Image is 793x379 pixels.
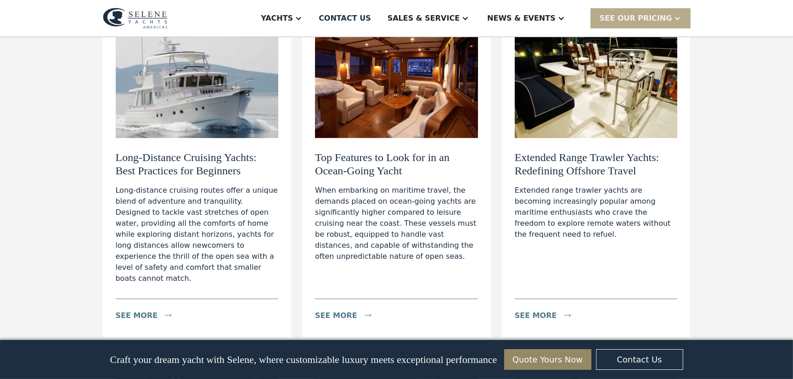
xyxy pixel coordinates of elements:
[261,13,293,24] div: Yachts
[302,22,491,338] a: Top Features to Look for in an Ocean-Going YachtWhen embarking on maritime travel, the demands pl...
[319,13,371,24] div: Contact US
[504,349,591,370] a: Quote Yours Now
[502,22,691,338] a: Extended Range Trawler Yachts: Redefining Offshore TravelExtended range trawler yachts are becomi...
[515,151,678,178] h2: Extended Range Trawler Yachts: Redefining Offshore Travel
[487,13,556,24] div: News & EVENTS
[110,354,497,366] p: Craft your dream yacht with Selene, where customizable luxury meets exceptional performance
[116,151,279,178] h2: Long-Distance Cruising Yachts: Best Practices for Beginners
[103,8,168,29] img: logo
[564,314,571,317] img: icon
[591,8,691,28] div: SEE Our Pricing
[515,310,557,321] div: see more
[315,310,357,321] div: see more
[515,185,678,240] div: Extended range trawler yachts are becoming increasingly popular among maritime enthusiasts who cr...
[388,13,460,24] div: Sales & Service
[365,314,371,317] img: icon
[103,22,292,338] a: Long-Distance Cruising Yachts: Best Practices for BeginnersLong-distance cruising routes offer a ...
[600,13,672,24] div: SEE Our Pricing
[596,349,683,370] a: Contact Us
[116,185,279,284] div: Long-distance cruising routes offer a unique blend of adventure and tranquility. Designed to tack...
[315,151,478,178] h2: Top Features to Look for in an Ocean-Going Yacht
[116,310,158,321] div: see more
[315,185,478,262] div: When embarking on maritime travel, the demands placed on ocean-going yachts are significantly hig...
[165,314,172,317] img: icon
